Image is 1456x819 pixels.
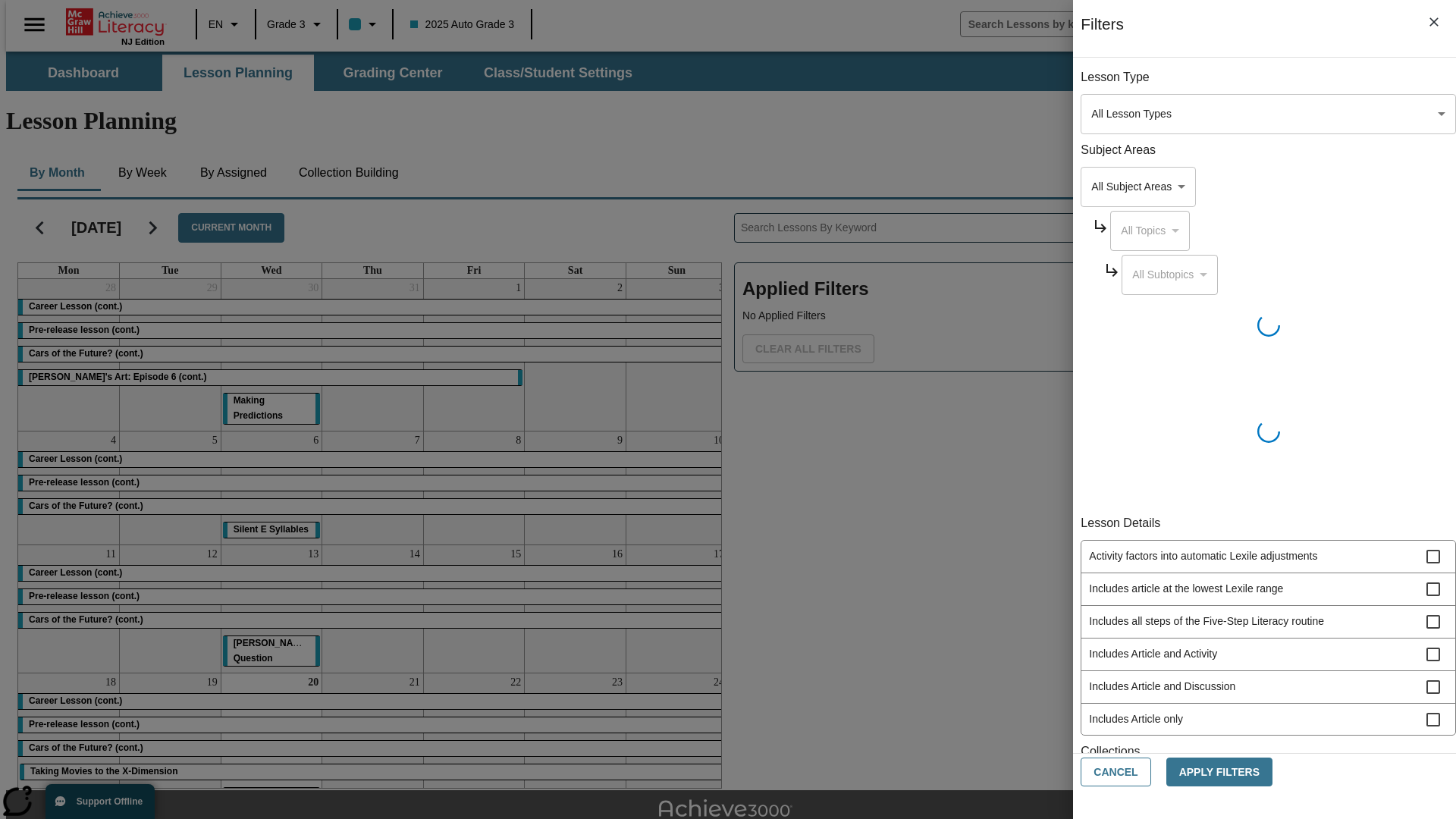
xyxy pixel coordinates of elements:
[1081,573,1455,606] div: Includes article at the lowest Lexile range
[1081,541,1455,573] div: Activity factors into automatic Lexile adjustments
[1081,540,1456,736] ul: Lesson Details
[1110,211,1190,251] div: Select a Subject Area
[1081,142,1456,159] p: Subject Areas
[1081,167,1196,207] div: Select a Subject Area
[1081,606,1455,639] div: Includes all steps of the Five-Step Literacy routine
[1081,15,1124,57] h1: Filters
[1081,704,1455,736] div: Includes Article only
[1122,255,1218,295] div: Select a Subject Area
[1166,758,1272,787] button: Apply Filters
[1089,646,1426,662] span: Includes Article and Activity
[1089,613,1426,629] span: Includes all steps of the Five-Step Literacy routine
[1089,548,1426,564] span: Activity factors into automatic Lexile adjustments
[1089,581,1426,597] span: Includes article at the lowest Lexile range
[1081,639,1455,671] div: Includes Article and Activity
[1081,758,1150,787] button: Cancel
[1418,6,1450,38] button: Close Filters side menu
[1081,743,1456,761] p: Collections
[1089,679,1426,695] span: Includes Article and Discussion
[1089,711,1426,727] span: Includes Article only
[1081,69,1456,86] p: Lesson Type
[1081,94,1456,134] div: Select a lesson type
[1081,671,1455,704] div: Includes Article and Discussion
[1081,515,1456,532] p: Lesson Details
